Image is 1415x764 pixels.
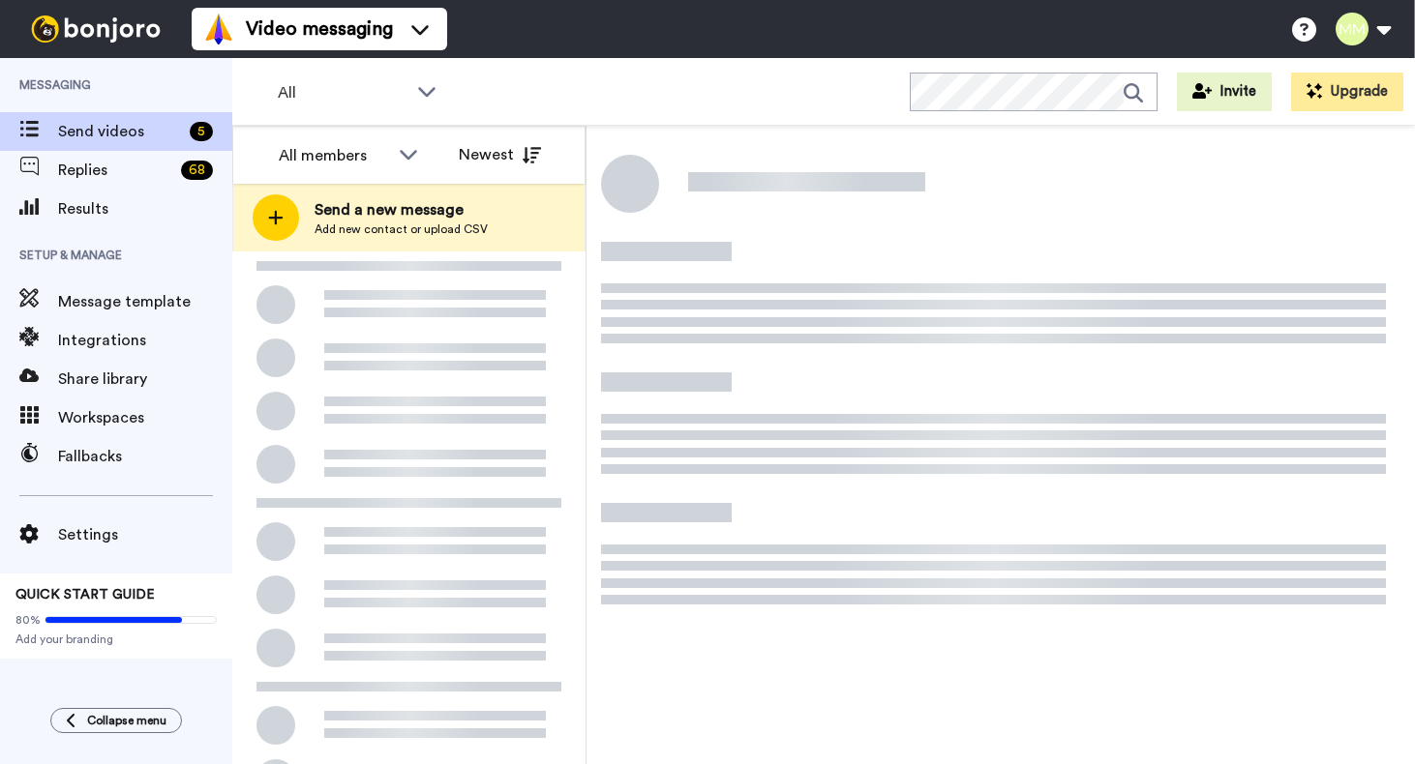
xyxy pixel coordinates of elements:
[279,144,389,167] div: All members
[58,159,173,182] span: Replies
[58,120,182,143] span: Send videos
[23,15,168,43] img: bj-logo-header-white.svg
[58,329,232,352] span: Integrations
[278,81,407,104] span: All
[203,14,234,44] img: vm-color.svg
[315,198,488,221] span: Send a new message
[15,612,41,628] span: 80%
[50,708,182,733] button: Collapse menu
[181,161,213,180] div: 68
[58,406,232,429] span: Workspaces
[15,588,155,602] span: QUICK START GUIDE
[315,221,488,237] span: Add new contact or upload CSV
[190,122,213,141] div: 5
[15,632,217,647] span: Add your branding
[58,367,232,391] span: Share library
[58,445,232,468] span: Fallbacks
[58,290,232,313] span: Message template
[246,15,393,43] span: Video messaging
[1177,73,1272,111] button: Invite
[444,135,556,174] button: Newest
[58,523,232,546] span: Settings
[87,713,166,728] span: Collapse menu
[1291,73,1403,111] button: Upgrade
[58,197,232,220] span: Results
